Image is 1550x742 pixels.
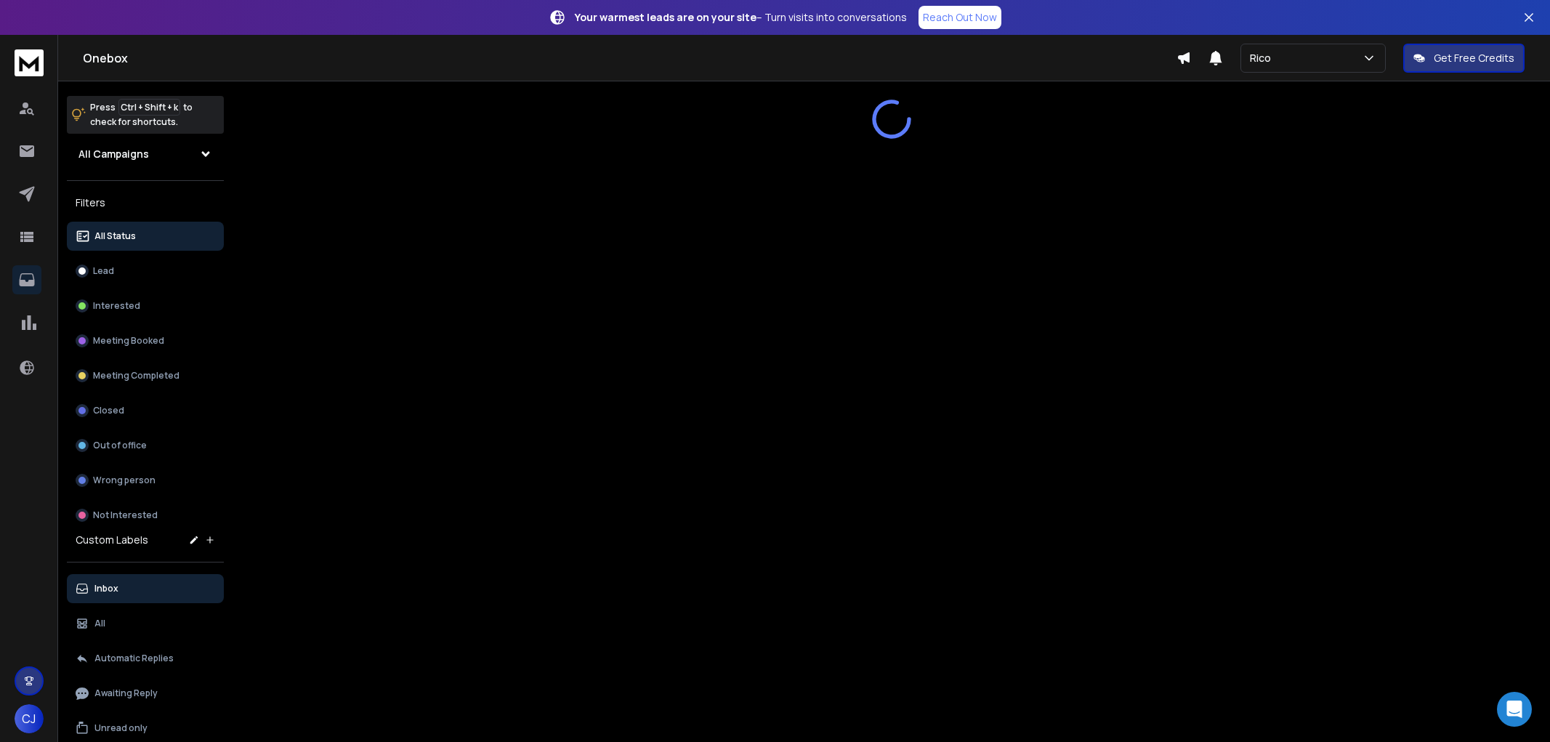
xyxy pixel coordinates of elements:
button: Closed [67,396,224,425]
button: CJ [15,704,44,733]
div: Open Intercom Messenger [1497,692,1532,727]
p: Lead [93,265,114,277]
button: All Campaigns [67,140,224,169]
p: Unread only [94,722,148,734]
h3: Filters [67,193,224,213]
p: All [94,618,105,629]
span: Ctrl + Shift + k [118,99,180,116]
p: Inbox [94,583,118,594]
p: Meeting Booked [93,335,164,347]
h3: Custom Labels [76,533,148,547]
p: Wrong person [93,475,156,486]
p: Awaiting Reply [94,687,158,699]
strong: Your warmest leads are on your site [575,10,756,24]
button: Interested [67,291,224,320]
button: Awaiting Reply [67,679,224,708]
a: Reach Out Now [919,6,1001,29]
p: Meeting Completed [93,370,179,382]
button: Get Free Credits [1403,44,1525,73]
h1: Onebox [83,49,1176,67]
p: Interested [93,300,140,312]
button: All Status [67,222,224,251]
p: Rico [1250,51,1277,65]
button: Meeting Booked [67,326,224,355]
button: Wrong person [67,466,224,495]
button: Automatic Replies [67,644,224,673]
button: Meeting Completed [67,361,224,390]
img: logo [15,49,44,76]
p: Get Free Credits [1434,51,1514,65]
button: All [67,609,224,638]
h1: All Campaigns [78,147,149,161]
p: Reach Out Now [923,10,997,25]
p: Not Interested [93,509,158,521]
button: Inbox [67,574,224,603]
p: All Status [94,230,136,242]
button: Lead [67,257,224,286]
button: Not Interested [67,501,224,530]
p: Automatic Replies [94,653,174,664]
p: – Turn visits into conversations [575,10,907,25]
p: Press to check for shortcuts. [90,100,193,129]
button: Out of office [67,431,224,460]
p: Closed [93,405,124,416]
p: Out of office [93,440,147,451]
